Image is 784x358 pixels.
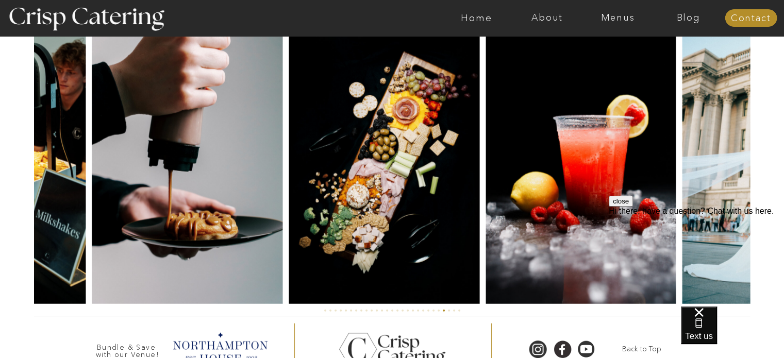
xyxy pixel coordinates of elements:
li: Page dot 27 [458,310,460,312]
iframe: podium webchat widget prompt [609,196,784,319]
li: Page dot 2 [329,310,331,312]
a: Home [441,13,512,23]
a: Contact [725,13,777,24]
iframe: podium webchat widget bubble [681,306,784,358]
a: Back to Top [609,344,675,354]
a: About [512,13,582,23]
a: Blog [653,13,724,23]
li: Page dot 1 [324,310,326,312]
li: Page dot 26 [453,310,455,312]
h3: Bundle & Save with our Venue! [92,344,163,353]
a: Menus [582,13,653,23]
